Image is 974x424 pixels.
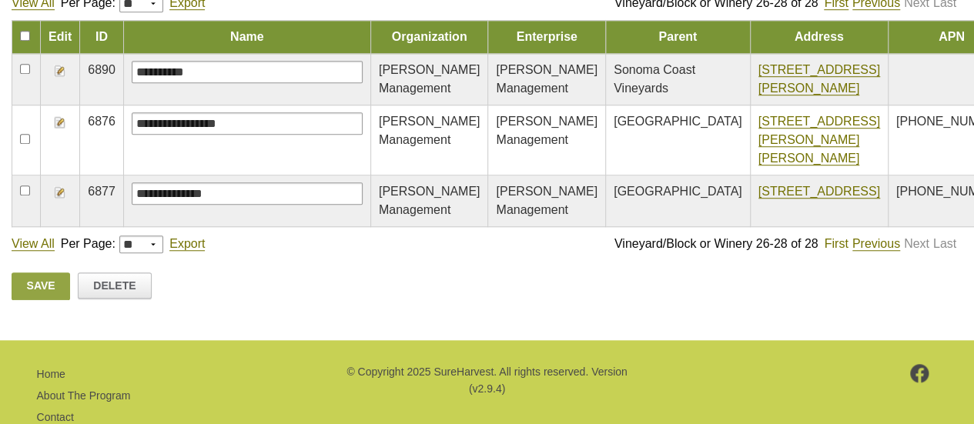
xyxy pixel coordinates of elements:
[80,21,124,54] td: ID
[496,185,597,216] span: [PERSON_NAME] Management
[78,272,152,299] a: Delete
[41,21,80,54] td: Edit
[750,21,888,54] td: Address
[169,237,205,251] a: Export
[614,63,695,95] span: Sonoma Coast Vineyards
[12,237,55,251] a: View All
[123,21,370,54] td: Name
[344,363,629,398] p: © Copyright 2025 SureHarvest. All rights reserved. Version (v2.9.4)
[37,389,131,402] a: About The Program
[758,115,880,165] a: [STREET_ADDRESS][PERSON_NAME][PERSON_NAME]
[910,364,929,382] img: footer-facebook.png
[606,21,751,54] td: Parent
[614,237,818,250] span: Vineyard/Block or Winery 26-28 of 28
[933,237,956,250] a: Last
[614,115,742,128] span: [GEOGRAPHIC_DATA]
[54,116,66,129] img: Edit
[852,237,900,251] a: Previous
[37,411,74,423] a: Contact
[758,63,880,95] a: [STREET_ADDRESS][PERSON_NAME]
[88,63,115,76] span: 6890
[379,115,480,146] span: [PERSON_NAME] Management
[12,272,70,300] a: Save
[379,185,480,216] span: [PERSON_NAME] Management
[488,21,606,54] td: Enterprise
[758,185,880,199] a: [STREET_ADDRESS]
[496,63,597,95] span: [PERSON_NAME] Management
[54,186,66,199] img: Edit
[88,115,115,128] span: 6876
[61,237,115,250] span: Per Page:
[904,237,929,250] a: Next
[370,21,488,54] td: Organization
[496,115,597,146] span: [PERSON_NAME] Management
[37,368,65,380] a: Home
[824,237,848,251] a: First
[379,63,480,95] span: [PERSON_NAME] Management
[614,185,742,198] span: [GEOGRAPHIC_DATA]
[88,185,115,198] span: 6877
[54,65,66,77] img: Edit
